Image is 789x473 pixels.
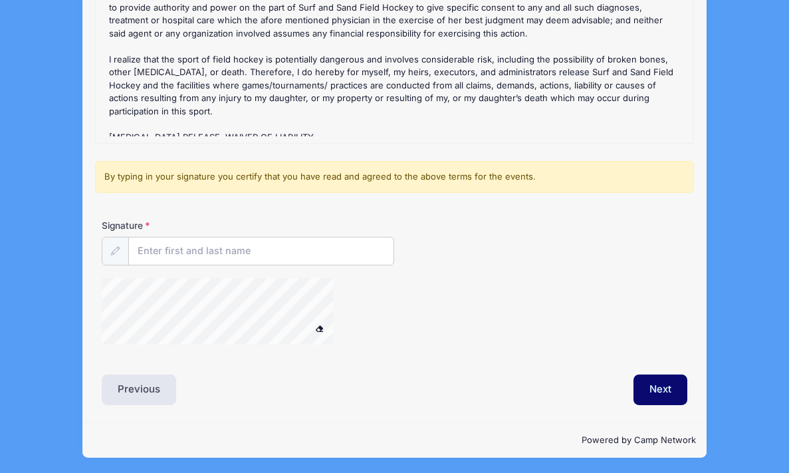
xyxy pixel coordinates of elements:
[102,219,248,232] label: Signature
[633,375,687,405] button: Next
[128,237,394,265] input: Enter first and last name
[95,161,693,193] div: By typing in your signature you certify that you have read and agreed to the above terms for the ...
[93,434,696,447] p: Powered by Camp Network
[102,375,176,405] button: Previous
